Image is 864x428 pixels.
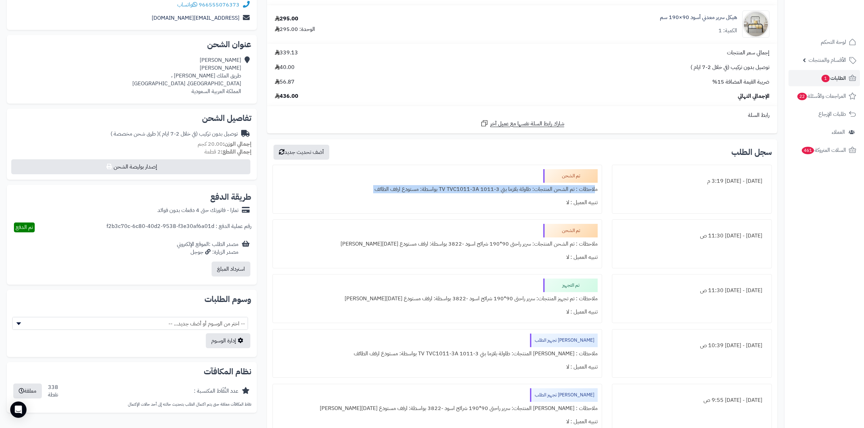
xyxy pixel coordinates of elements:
[13,384,42,398] button: معلقة
[48,391,58,399] div: نقطة
[731,148,772,156] h3: سجل الطلب
[177,248,238,256] div: مصدر الزيارة: جوجل
[743,11,769,38] img: 1754548425-110101010022-90x90.jpg
[275,92,298,100] span: 436.00
[788,106,860,122] a: طلبات الإرجاع
[277,196,598,209] div: تنبيه العميل : لا
[16,223,33,231] span: تم الدفع
[616,394,767,407] div: [DATE] - [DATE] 9:55 ص
[11,159,250,174] button: إصدار بوليصة الشحن
[821,37,846,47] span: لوحة التحكم
[821,75,830,82] span: 1
[106,222,251,232] div: رقم عملية الدفع : f2b3c70c-6c80-40d2-9538-f3e30af6a01d
[530,334,598,347] div: [PERSON_NAME] تجهيز الطلب
[818,19,858,33] img: logo-2.png
[718,27,737,35] div: الكمية: 1
[809,55,846,65] span: الأقسام والمنتجات
[223,140,251,148] strong: إجمالي الوزن:
[821,73,846,83] span: الطلبات
[198,140,251,148] small: 20.00 كجم
[277,183,598,196] div: ملاحظات : تم الشحن المنتجات: طاولة بلازما بني 3-1011 TV TVC1011-3A بواسطة: مستودع ارفف الطائف
[277,237,598,251] div: ملاحظات : تم الشحن المنتجات: سرير راحتى 90*190 شرائح اسود -3822 بواسطة: ارفف مستودع [DATE][PERSON...
[12,295,251,303] h2: وسوم الطلبات
[797,91,846,101] span: المراجعات والأسئلة
[277,305,598,319] div: تنبيه العميل : لا
[275,15,298,23] div: 295.00
[177,1,197,9] a: واتساب
[111,130,159,138] span: ( طرق شحن مخصصة )
[48,384,58,399] div: 338
[194,387,238,395] div: عدد النِّقَاط المكتسبة :
[480,119,564,128] a: شارك رابط السلة نفسها مع عميل آخر
[797,93,807,100] span: 22
[12,317,248,330] span: -- اختر من الوسوم أو أضف جديد... --
[691,64,769,71] span: توصيل بدون تركيب (في خلال 2-7 ايام )
[788,124,860,140] a: العملاء
[206,333,250,348] a: إدارة الوسوم
[277,360,598,374] div: تنبيه العميل : لا
[275,49,298,57] span: 339.13
[543,279,598,292] div: تم التجهيز
[10,402,27,418] div: Open Intercom Messenger
[204,148,251,156] small: 2 قطعة
[801,145,846,155] span: السلات المتروكة
[212,262,250,277] button: استرداد المبلغ
[788,88,860,104] a: المراجعات والأسئلة22
[12,368,251,376] h2: نظام المكافآت
[277,347,598,360] div: ملاحظات : [PERSON_NAME] المنتجات: طاولة بلازما بني 3-1011 TV TVC1011-3A بواسطة: مستودع ارفف الطائف
[727,49,769,57] span: إجمالي سعر المنتجات
[275,78,295,86] span: 56.87
[132,56,241,95] div: [PERSON_NAME] [PERSON_NAME] طريق الملك [PERSON_NAME] ، [GEOGRAPHIC_DATA]، [GEOGRAPHIC_DATA] الممل...
[152,14,239,22] a: [EMAIL_ADDRESS][DOMAIN_NAME]
[530,388,598,402] div: [PERSON_NAME] تجهيز الطلب
[616,175,767,188] div: [DATE] - [DATE] 3:19 م
[210,193,251,201] h2: طريقة الدفع
[277,292,598,305] div: ملاحظات : تم تجهيز المنتجات: سرير راحتى 90*190 شرائح اسود -3822 بواسطة: ارفف مستودع [DATE][PERSON...
[199,1,239,9] a: 966555076373
[802,147,814,154] span: 461
[712,78,769,86] span: ضريبة القيمة المضافة 15%
[275,64,295,71] span: 40.00
[275,25,315,33] div: الوحدة: 295.00
[273,145,329,160] button: أضف تحديث جديد
[660,14,737,21] a: هيكل سرير معدني أسود 90×190 سم
[270,111,775,119] div: رابط السلة
[543,169,598,183] div: تم الشحن
[177,240,238,256] div: مصدر الطلب :الموقع الإلكتروني
[616,339,767,352] div: [DATE] - [DATE] 10:39 ص
[738,92,769,100] span: الإجمالي النهائي
[616,229,767,243] div: [DATE] - [DATE] 11:30 ص
[277,251,598,264] div: تنبيه العميل : لا
[12,40,251,49] h2: عنوان الشحن
[277,402,598,415] div: ملاحظات : [PERSON_NAME] المنتجات: سرير راحتى 90*190 شرائح اسود -3822 بواسطة: ارفف مستودع [DATE][P...
[818,109,846,119] span: طلبات الإرجاع
[12,114,251,122] h2: تفاصيل الشحن
[832,127,845,137] span: العملاء
[12,402,251,407] p: نقاط المكافآت معلقة حتى يتم اكتمال الطلب بتحديث حالته إلى أحد حالات الإكتمال
[788,34,860,50] a: لوحة التحكم
[13,317,248,330] span: -- اختر من الوسوم أو أضف جديد... --
[543,224,598,237] div: تم الشحن
[788,142,860,158] a: السلات المتروكة461
[788,70,860,86] a: الطلبات1
[616,284,767,297] div: [DATE] - [DATE] 11:30 ص
[157,207,238,214] div: تمارا - فاتورتك حتى 4 دفعات بدون فوائد
[490,120,564,128] span: شارك رابط السلة نفسها مع عميل آخر
[111,130,238,138] div: توصيل بدون تركيب (في خلال 2-7 ايام )
[221,148,251,156] strong: إجمالي القطع:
